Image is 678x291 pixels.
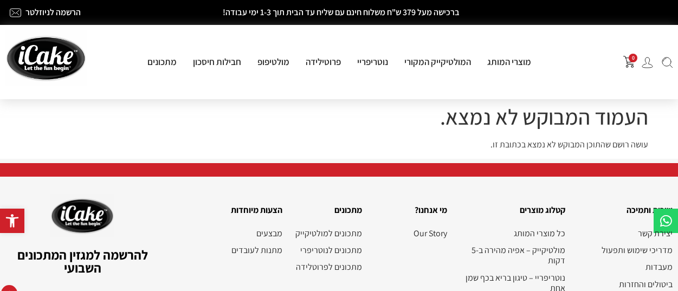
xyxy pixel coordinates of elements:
button: פתח עגלת קניות צדדית [623,56,635,68]
a: מתכונים לפרוטלידה [293,262,361,272]
h2: שירות ותמיכה [576,203,673,217]
p: עושה רושם שהתוכן המבוקש לא נמצא בכתובת זו. [30,138,648,151]
h2: מתכונים [293,203,361,217]
a: ביטולים והחזרות [576,279,673,289]
h2: הצעות מיוחדות [203,203,283,217]
a: מדריכי שימוש ותפעול [576,245,673,255]
a: מוצרי המותג [479,56,539,68]
nav: תפריט [373,228,448,238]
a: חבילות חיסכון [185,56,249,68]
a: מתכונים למולטיקייק [293,228,361,238]
a: פרוטילידה [298,56,349,68]
nav: תפריט [293,228,361,273]
a: מולטיקייק – אפיה מהירה ב-5 דקות [458,245,565,266]
a: מתכונים [139,56,185,68]
h2: קטלוג מוצרים [458,203,565,217]
a: הרשמה לניוזלטר [25,7,81,18]
a: מתנות לעובדים [203,245,283,255]
a: מבצעים [203,228,283,238]
a: המולטיקייק המקורי [396,56,479,68]
a: מעבדות [576,262,673,272]
a: Our Story [373,228,448,238]
img: shopping-cart.png [623,56,635,68]
a: מולטיפופ [249,56,298,68]
h1: העמוד המבוקש לא נמצא. [30,104,648,130]
h2: מי אנחנו? [373,203,448,217]
nav: תפריט [203,228,283,255]
span: 0 [629,54,637,62]
h2: ברכישה מעל 379 ש"ח משלוח חינם עם שליח עד הבית תוך 1-3 ימי עבודה! [150,8,532,17]
a: מתכונים לנוטריפרי [293,245,361,255]
a: נוטריפריי [349,56,396,68]
a: כל מוצרי המותג [458,228,565,238]
h2: להרשמה למגזין המתכונים השבועי [1,248,164,274]
a: יצירת קשר [576,228,673,238]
